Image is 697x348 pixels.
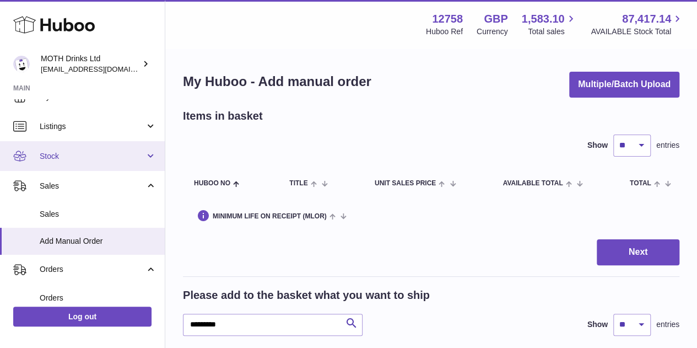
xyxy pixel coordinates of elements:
label: Show [587,140,608,151]
span: Sales [40,181,145,191]
span: entries [656,319,679,330]
strong: 12758 [432,12,463,26]
span: Stock [40,151,145,162]
span: Minimum Life On Receipt (MLOR) [213,213,327,220]
span: entries [656,140,679,151]
span: 1,583.10 [522,12,565,26]
span: Title [289,180,307,187]
h2: Please add to the basket what you want to ship [183,288,430,303]
span: Listings [40,121,145,132]
button: Multiple/Batch Upload [569,72,679,98]
div: Currency [477,26,508,37]
span: Unit Sales Price [375,180,436,187]
span: Total sales [528,26,577,37]
span: Orders [40,264,145,275]
span: Add Manual Order [40,236,156,247]
label: Show [587,319,608,330]
span: Orders [40,293,156,303]
a: 87,417.14 AVAILABLE Stock Total [591,12,684,37]
a: Log out [13,307,152,326]
img: orders@mothdrinks.com [13,56,30,72]
span: AVAILABLE Total [503,180,563,187]
div: Huboo Ref [426,26,463,37]
span: 87,417.14 [622,12,671,26]
span: AVAILABLE Stock Total [591,26,684,37]
span: Huboo no [194,180,230,187]
span: Sales [40,209,156,219]
h2: Items in basket [183,109,263,124]
button: Next [597,239,679,265]
h1: My Huboo - Add manual order [183,73,371,90]
div: MOTH Drinks Ltd [41,53,140,74]
strong: GBP [484,12,507,26]
a: 1,583.10 Total sales [522,12,577,37]
span: [EMAIL_ADDRESS][DOMAIN_NAME] [41,65,162,73]
span: Total [630,180,651,187]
